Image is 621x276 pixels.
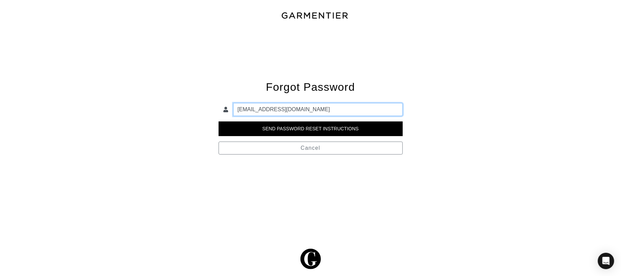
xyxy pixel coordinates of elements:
div: Open Intercom Messenger [598,253,614,269]
h2: Forgot Password [219,81,403,93]
input: email [233,103,403,116]
img: garmentier-text-8466448e28d500cc52b900a8b1ac6a0b4c9bd52e9933ba870cc531a186b44329.png [281,11,349,20]
a: Cancel [219,142,403,155]
input: Send Password Reset Instructions [219,121,403,136]
img: g-602364139e5867ba59c769ce4266a9601a3871a1516a6a4c3533f4bc45e69684.svg [300,249,321,269]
